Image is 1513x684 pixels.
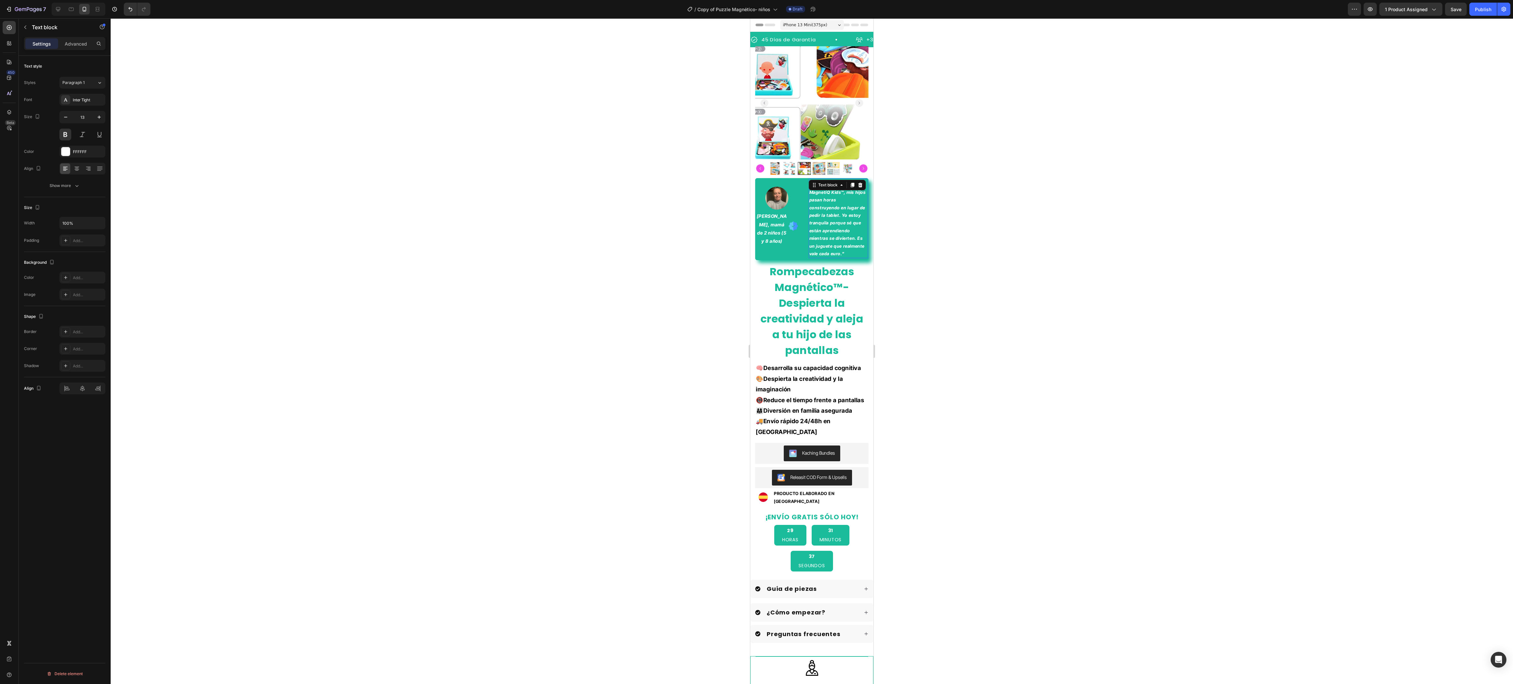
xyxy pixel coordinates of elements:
[24,113,41,121] div: Size
[13,346,111,353] strong: Desarrolla su capacidad cognitiva
[24,292,35,298] div: Image
[1445,3,1467,16] button: Save
[24,258,56,267] div: Background
[116,18,170,25] p: +3.500 Niños felices
[32,518,48,525] p: HORAS
[69,509,91,516] div: 31
[1469,3,1497,16] button: Publish
[73,346,104,352] div: Add...
[48,544,75,551] p: SEGUNDOS
[24,384,43,393] div: Align
[109,146,117,154] button: Carousel Next Arrow
[10,81,18,89] button: Carousel Back Arrow
[8,474,18,484] img: gempages_522386473559786282-a2a11991-15ee-48f5-b869-2e5a4448940a.png
[1379,3,1442,16] button: 1 product assigned
[24,180,105,192] button: Show more
[24,363,39,369] div: Shadow
[22,451,102,467] button: Releasit COD Form & Upsells
[5,494,118,503] h2: ¡ENVÍO GRATIS SÓLO HOY!
[73,97,104,103] div: Inter Tight
[1385,6,1428,13] span: 1 product assigned
[3,3,49,16] button: 7
[73,238,104,244] div: Add...
[16,567,67,574] p: Guía de piezas
[27,455,35,463] img: CKKYs5695_ICEAE=.webp
[697,6,770,13] span: Copy of Puzzle Magnético- niños
[16,591,75,598] p: ¿Cómo empezar?
[54,642,70,657] img: Alt Image
[24,329,37,335] div: Border
[6,146,14,154] button: Carousel Back Arrow
[50,182,80,189] div: Show more
[60,217,105,229] input: Auto
[16,612,90,619] p: Preguntas frecuentes
[793,6,802,12] span: Draft
[48,535,75,542] div: 37
[24,63,42,69] div: Text style
[6,357,93,374] strong: Despierta la creatividad y la imaginación
[24,312,45,321] div: Shape
[52,431,85,438] div: Kaching Bundles
[73,363,104,369] div: Add...
[7,195,37,225] strong: [PERSON_NAME], mamá de 2 niños (5 y 8 años)
[58,162,118,240] div: Rich Text Editor. Editing area: main
[59,77,105,89] button: Paragraph 1
[24,203,41,212] div: Size
[69,518,91,525] p: MINUTOS
[24,346,37,352] div: Corner
[1491,652,1506,668] div: Open Intercom Messenger
[750,18,873,684] iframe: Design area
[24,669,105,679] button: Delete element
[65,40,87,47] p: Advanced
[24,471,118,487] p: PRODUCTO ELABORADO EN [GEOGRAPHIC_DATA]
[40,455,97,462] div: Releasit COD Form & Upsells
[15,168,38,191] img: image_demo.jpg
[5,245,118,341] h1: Rompecabezas Magnético™- Despierta la creatividad y aleja a tu hijo de las pantallas
[1475,6,1491,13] div: Publish
[39,431,47,439] img: KachingBundles.png
[73,149,104,155] div: FFFFFF
[43,5,46,13] p: 7
[24,149,34,155] div: Color
[13,389,102,396] strong: Diversión en familia asegurada
[32,23,88,31] p: Text block
[24,97,32,103] div: Font
[105,81,113,89] button: Carousel Next Arrow
[5,120,16,125] div: Beta
[47,670,83,678] div: Delete element
[38,203,48,213] img: image_demo.jpg
[24,275,34,280] div: Color
[73,292,104,298] div: Add...
[24,220,35,226] div: Width
[33,427,90,443] button: Kaching Bundles
[13,378,114,385] strong: Reduce el tiempo frente a pantallas
[6,70,16,75] div: 450
[124,3,150,16] div: Undo/Redo
[24,164,42,173] div: Align
[6,344,118,419] p: 🧠 🎨 📵 👨‍👩‍👧 🚚
[24,238,39,243] div: Padding
[33,40,51,47] p: Settings
[73,275,104,281] div: Add...
[694,6,696,13] span: /
[6,399,80,417] strong: Envío rápido 24/48h en [GEOGRAPHIC_DATA]
[67,164,89,170] div: Text block
[32,509,48,516] div: 29
[24,80,35,86] div: Styles
[1451,7,1461,12] span: Save
[73,329,104,335] div: Add...
[62,80,85,86] span: Paragraph 1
